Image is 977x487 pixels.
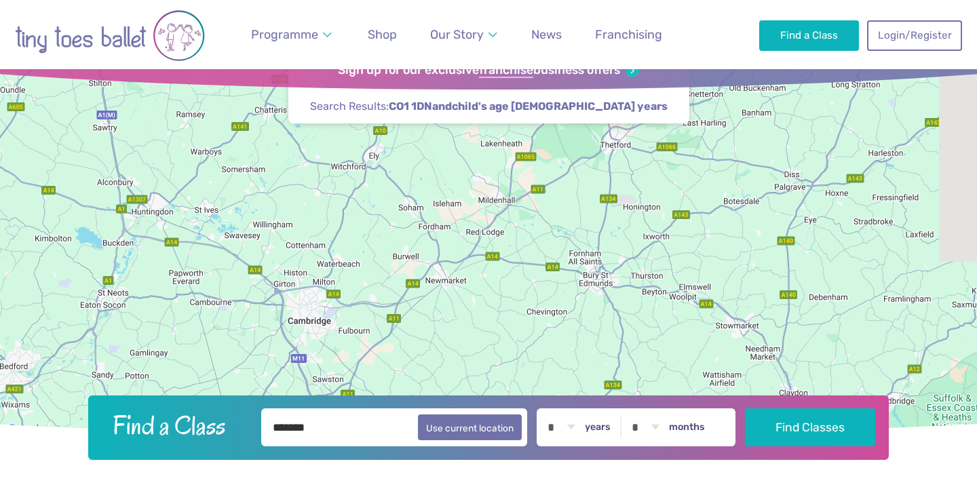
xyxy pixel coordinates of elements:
span: Programme [251,27,318,41]
button: Find Classes [745,408,876,446]
strong: franchise [479,63,533,78]
label: years [585,421,611,433]
span: Our Story [430,27,484,41]
a: Franchising [589,20,668,50]
a: Our Story [424,20,504,50]
h2: Find a Class [102,408,252,442]
label: months [669,421,705,433]
span: Franchising [595,27,662,41]
a: Programme [245,20,339,50]
a: Open this area in Google Maps (opens a new window) [3,421,48,439]
span: CO1 1DN [389,99,432,114]
span: News [531,27,562,41]
img: Google [3,421,48,439]
button: Use current location [418,414,522,440]
strong: and [389,100,668,113]
img: tiny toes ballet [15,8,205,64]
span: child's age [DEMOGRAPHIC_DATA] years [452,99,668,114]
span: Shop [368,27,397,41]
a: Shop [362,20,403,50]
a: Find a Class [759,20,859,50]
a: Login/Register [867,20,962,50]
a: News [525,20,568,50]
a: Sign up for our exclusivefranchisebusiness offers [338,63,638,78]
